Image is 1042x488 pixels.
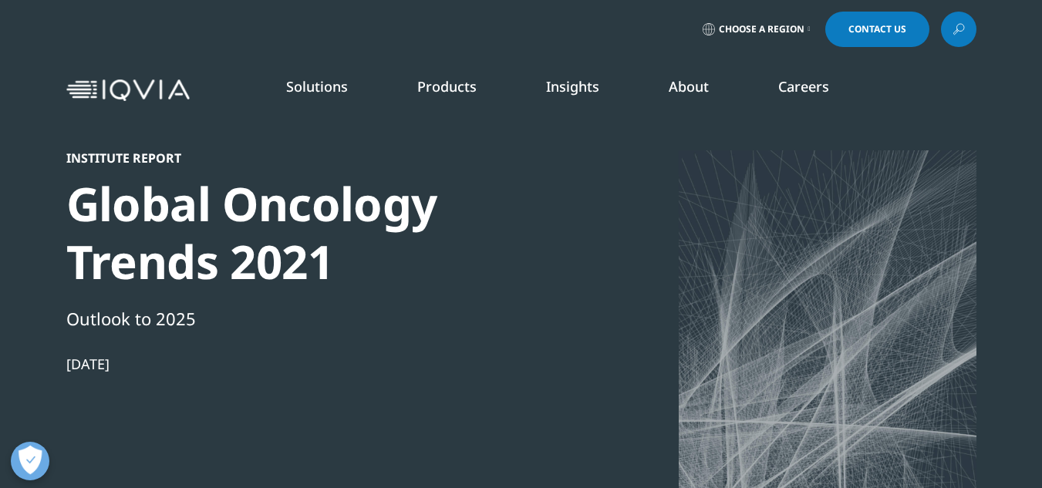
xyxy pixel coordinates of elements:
div: Institute Report [66,150,595,166]
button: Open Preferences [11,442,49,480]
div: Outlook to 2025 [66,305,595,332]
img: IQVIA Healthcare Information Technology and Pharma Clinical Research Company [66,79,190,102]
a: Products [417,77,477,96]
div: Global Oncology Trends 2021 [66,175,595,291]
a: Solutions [286,77,348,96]
span: Choose a Region [719,23,804,35]
nav: Primary [196,54,976,126]
span: Contact Us [848,25,906,34]
a: Contact Us [825,12,929,47]
a: Insights [546,77,599,96]
a: About [669,77,709,96]
a: Careers [778,77,829,96]
div: [DATE] [66,355,595,373]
